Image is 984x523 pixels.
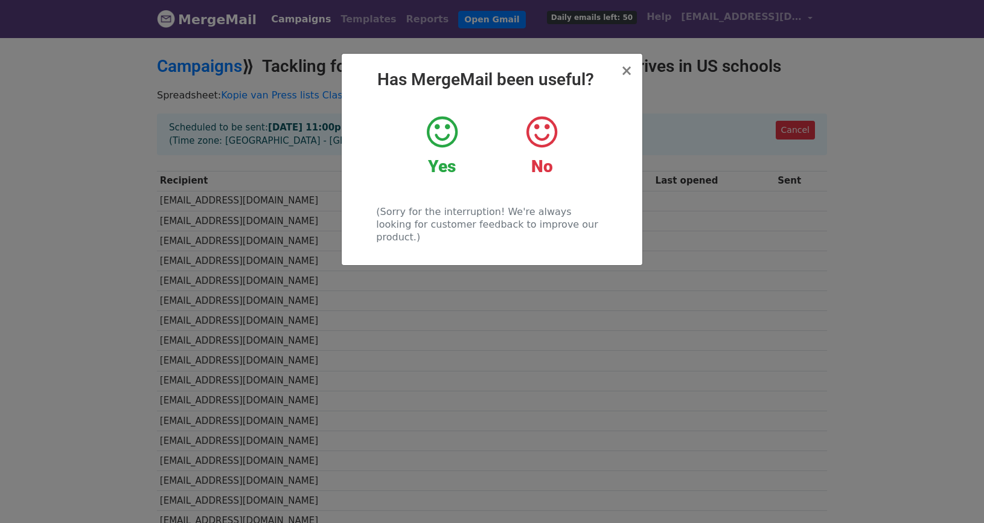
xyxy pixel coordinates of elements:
strong: No [531,156,553,176]
a: No [501,114,583,177]
strong: Yes [428,156,456,176]
a: Yes [401,114,483,177]
span: × [621,62,633,79]
p: (Sorry for the interruption! We're always looking for customer feedback to improve our product.) [376,205,607,243]
h2: Has MergeMail been useful? [351,69,633,90]
button: Close [621,63,633,78]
